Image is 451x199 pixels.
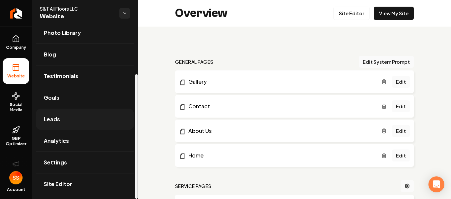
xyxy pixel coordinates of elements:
a: About Us [179,127,381,135]
a: Company [3,30,29,55]
a: Photo Library [36,22,134,44]
span: Blog [44,50,56,58]
button: Edit System Prompt [359,56,414,68]
span: Settings [44,158,67,166]
a: Site Editor [333,7,370,20]
a: View My Site [374,7,414,20]
span: S&T All Floors LLC [40,5,114,12]
span: Site Editor [44,180,72,188]
a: Edit [392,100,410,112]
span: Testimonials [44,72,78,80]
a: Edit [392,149,410,161]
a: Contact [179,102,381,110]
span: GBP Optimizer [3,136,29,147]
h2: Service Pages [175,183,212,189]
img: Steven Scott [9,171,23,184]
a: Edit [392,76,410,88]
a: Goals [36,87,134,108]
a: Social Media [3,87,29,118]
a: Blog [36,44,134,65]
a: Edit [392,125,410,137]
span: Photo Library [44,29,81,37]
img: Rebolt Logo [10,8,22,19]
span: Company [3,45,29,50]
span: Goals [44,94,59,102]
div: Open Intercom Messenger [428,176,444,192]
h2: Overview [175,7,227,20]
button: Open user button [9,171,23,184]
a: Settings [36,152,134,173]
h2: general pages [175,58,214,65]
a: Leads [36,109,134,130]
span: Website [40,12,114,21]
a: Home [179,151,381,159]
span: Analytics [44,137,69,145]
span: Social Media [3,102,29,113]
span: Leads [44,115,60,123]
a: Analytics [36,130,134,151]
span: Website [5,73,28,79]
a: Testimonials [36,65,134,87]
span: Account [7,187,25,192]
a: GBP Optimizer [3,121,29,152]
a: Gallery [179,78,381,86]
a: Site Editor [36,173,134,195]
